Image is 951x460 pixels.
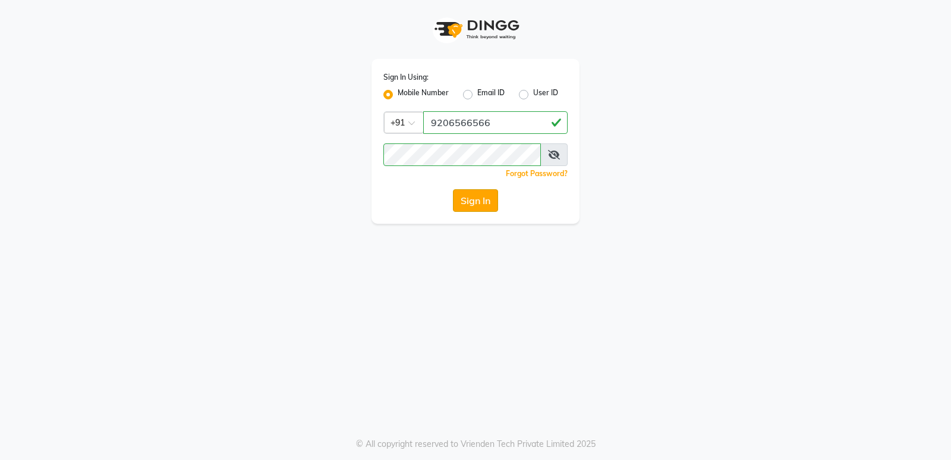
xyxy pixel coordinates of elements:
label: Mobile Number [398,87,449,102]
button: Sign In [453,189,498,212]
input: Username [383,143,541,166]
label: Email ID [477,87,505,102]
label: Sign In Using: [383,72,429,83]
a: Forgot Password? [506,169,568,178]
img: logo1.svg [428,12,523,47]
input: Username [423,111,568,134]
label: User ID [533,87,558,102]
